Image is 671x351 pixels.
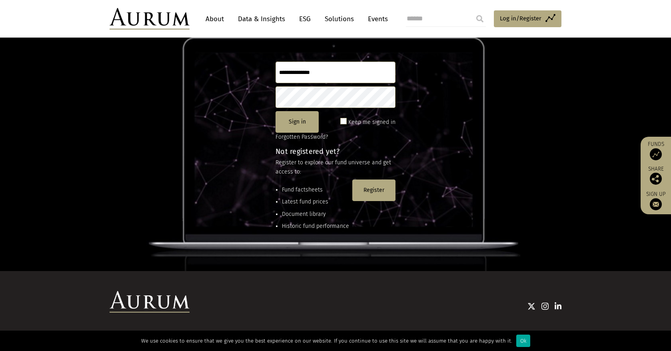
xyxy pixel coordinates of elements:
img: Aurum Logo [110,291,190,313]
input: Submit [472,11,488,27]
h4: Not registered yet? [276,148,395,155]
img: Share this post [650,173,662,185]
img: Linkedin icon [555,302,562,310]
li: Historic fund performance [282,222,349,231]
img: Twitter icon [527,302,535,310]
a: Solutions [321,12,358,26]
img: Access Funds [650,148,662,160]
li: Document library [282,210,349,219]
img: Aurum [110,8,190,30]
li: Fund factsheets [282,185,349,194]
a: Funds [645,141,667,160]
a: Forgotten Password? [276,134,328,140]
a: Log in/Register [494,10,561,27]
a: About [202,12,228,26]
button: Sign in [276,111,319,133]
label: Keep me signed in [348,118,395,127]
a: ESG [295,12,315,26]
img: Sign up to our newsletter [650,198,662,210]
img: Instagram icon [541,302,549,310]
li: Latest fund prices [282,197,349,206]
p: Register to explore our fund universe and get access to: [276,158,395,176]
a: Data & Insights [234,12,289,26]
span: Log in/Register [500,14,541,23]
button: Register [352,179,395,201]
div: Share [645,166,667,185]
a: Events [364,12,388,26]
a: Sign up [645,191,667,210]
div: Ok [516,335,530,347]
